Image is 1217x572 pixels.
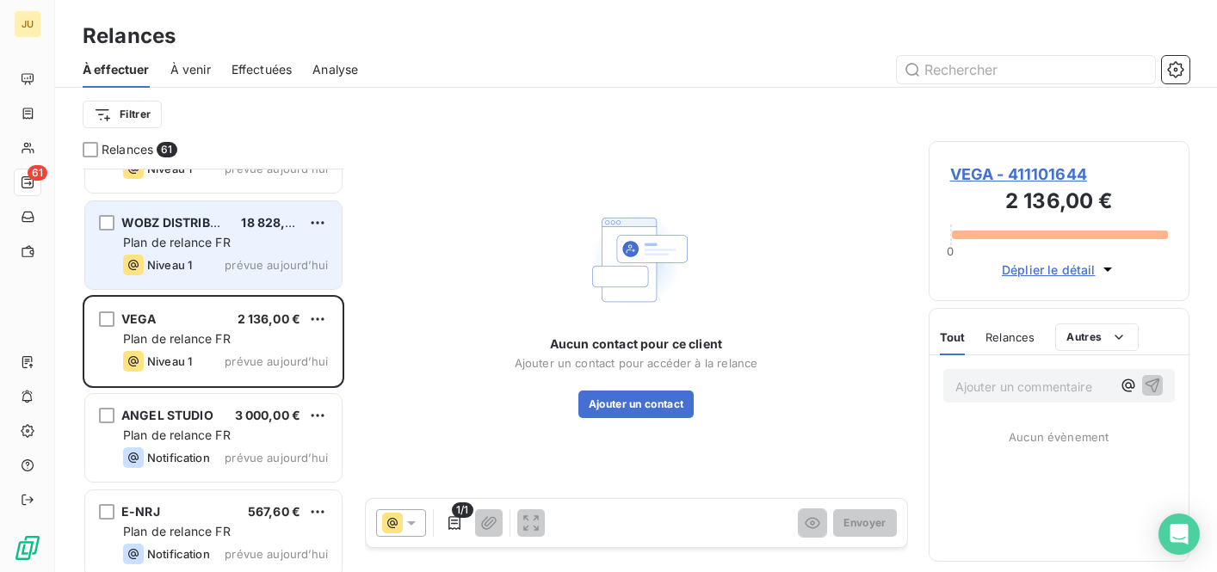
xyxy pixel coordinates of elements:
[833,509,896,537] button: Envoyer
[157,142,176,157] span: 61
[28,165,47,181] span: 61
[1009,430,1109,444] span: Aucun évènement
[248,504,300,519] span: 567,60 €
[997,260,1121,280] button: Déplier le détail
[985,330,1035,344] span: Relances
[241,215,312,230] span: 18 828,00 €
[83,101,162,128] button: Filtrer
[225,354,328,368] span: prévue aujourd’hui
[947,244,954,258] span: 0
[897,56,1155,83] input: Rechercher
[225,547,328,561] span: prévue aujourd’hui
[1055,323,1139,351] button: Autres
[581,205,691,315] img: Empty state
[225,258,328,272] span: prévue aujourd’hui
[147,258,192,272] span: Niveau 1
[121,504,160,519] span: E-NRJ
[235,408,301,422] span: 3 000,00 €
[578,391,695,418] button: Ajouter un contact
[1158,514,1200,555] div: Open Intercom Messenger
[940,330,966,344] span: Tout
[83,21,176,52] h3: Relances
[123,331,231,346] span: Plan de relance FR
[1002,261,1096,279] span: Déplier le détail
[170,61,211,78] span: À venir
[147,451,210,464] span: Notification
[452,502,473,518] span: 1/1
[123,235,231,249] span: Plan de relance FR
[232,61,293,78] span: Effectuées
[14,10,41,38] div: JU
[950,186,1169,220] h3: 2 136,00 €
[147,547,210,561] span: Notification
[121,408,213,422] span: ANGEL STUDIO
[83,61,150,78] span: À effectuer
[121,311,157,326] span: VEGA
[147,354,192,368] span: Niveau 1
[83,169,344,572] div: grid
[102,141,153,158] span: Relances
[123,524,231,538] span: Plan de relance FR
[550,335,722,353] span: Aucun contact pour ce client
[238,311,301,326] span: 2 136,00 €
[225,451,328,464] span: prévue aujourd’hui
[312,61,358,78] span: Analyse
[950,163,1169,186] span: VEGA - 411101644
[121,215,250,230] span: WOBZ DISTRIBUTION
[123,427,231,442] span: Plan de relance FR
[515,356,758,370] span: Ajouter un contact pour accéder à la relance
[14,534,41,562] img: Logo LeanPay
